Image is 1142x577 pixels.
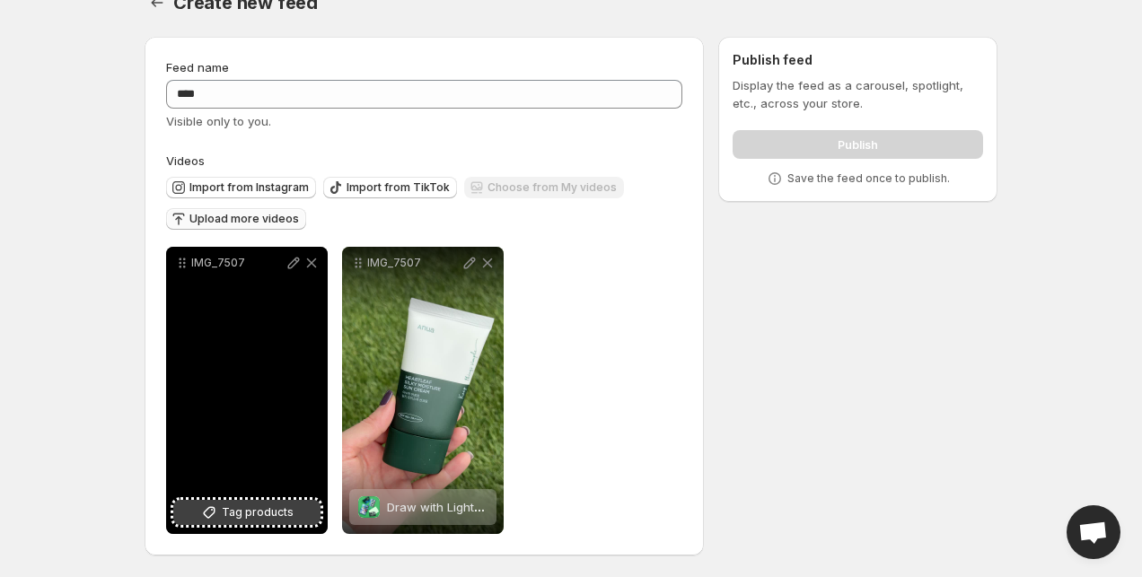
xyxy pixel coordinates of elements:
[733,76,983,112] p: Display the feed as a carousel, spotlight, etc., across your store.
[189,212,299,226] span: Upload more videos
[166,60,229,74] span: Feed name
[189,180,309,195] span: Import from Instagram
[222,503,294,521] span: Tag products
[166,177,316,198] button: Import from Instagram
[387,500,496,514] span: Draw with Light Set
[166,153,205,168] span: Videos
[191,256,285,270] p: IMG_7507
[166,114,271,128] span: Visible only to you.
[342,247,504,534] div: IMG_7507Draw with Light SetDraw with Light Set
[358,496,380,518] img: Draw with Light Set
[323,177,457,198] button: Import from TikTok
[166,208,306,230] button: Upload more videos
[1067,505,1120,559] a: Open chat
[787,171,950,186] p: Save the feed once to publish.
[173,500,321,525] button: Tag products
[347,180,450,195] span: Import from TikTok
[733,51,983,69] h2: Publish feed
[367,256,461,270] p: IMG_7507
[166,247,328,534] div: IMG_7507Tag products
